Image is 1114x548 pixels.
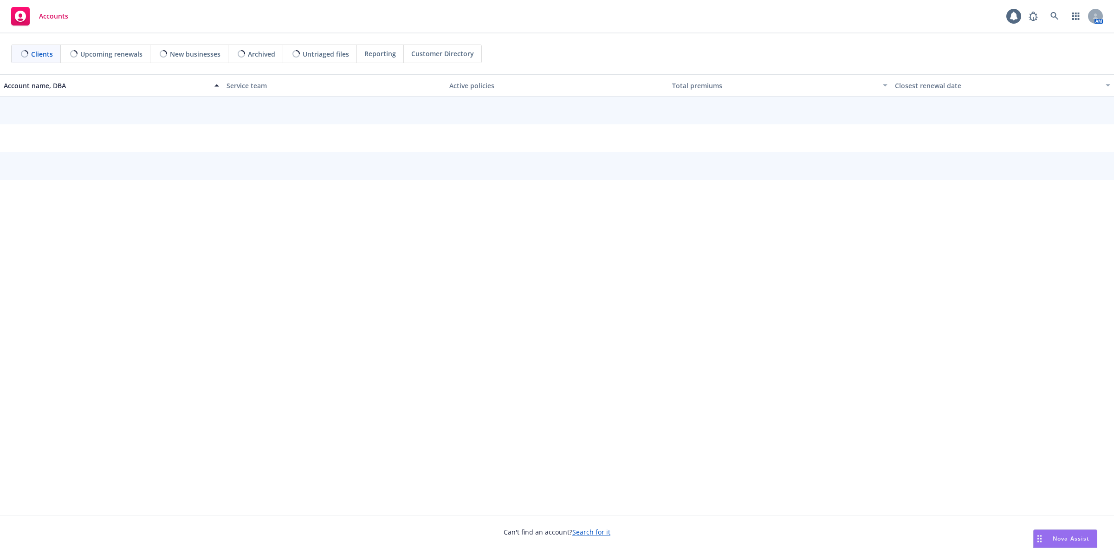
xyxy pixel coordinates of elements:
a: Report a Bug [1024,7,1043,26]
a: Switch app [1067,7,1085,26]
span: Untriaged files [303,49,349,59]
button: Service team [223,74,446,97]
div: Active policies [449,81,665,90]
button: Active policies [446,74,668,97]
div: Account name, DBA [4,81,209,90]
button: Closest renewal date [891,74,1114,97]
div: Drag to move [1034,530,1045,548]
span: Clients [31,49,53,59]
span: Accounts [39,13,68,20]
div: Service team [227,81,442,90]
div: Total premiums [672,81,877,90]
div: Closest renewal date [895,81,1100,90]
span: Archived [248,49,275,59]
span: Upcoming renewals [80,49,142,59]
a: Search [1045,7,1064,26]
span: Reporting [364,49,396,58]
a: Accounts [7,3,72,29]
button: Total premiums [668,74,891,97]
button: Nova Assist [1033,529,1097,548]
span: Customer Directory [411,49,474,58]
a: Search for it [572,528,610,536]
span: Nova Assist [1053,535,1089,542]
span: New businesses [170,49,220,59]
span: Can't find an account? [504,527,610,537]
